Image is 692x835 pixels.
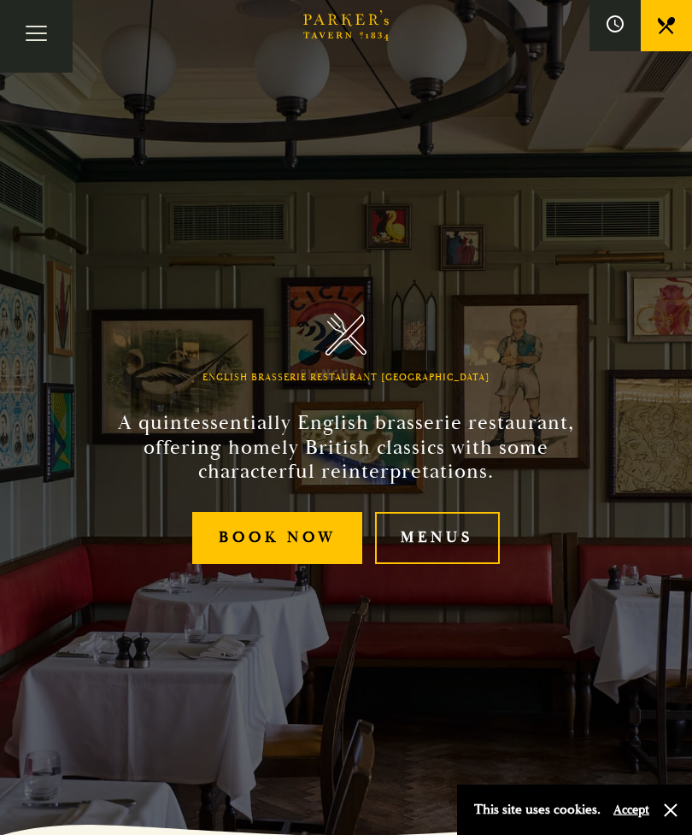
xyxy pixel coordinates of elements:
button: Accept [613,802,649,818]
a: Menus [375,512,500,564]
img: Parker's Tavern Brasserie Cambridge [325,313,367,355]
a: Book Now [192,512,362,564]
h2: A quintessentially English brasserie restaurant, offering homely British classics with some chara... [93,411,599,485]
h1: English Brasserie Restaurant [GEOGRAPHIC_DATA] [202,373,490,384]
p: This site uses cookies. [474,797,601,822]
button: Close and accept [662,802,679,819]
